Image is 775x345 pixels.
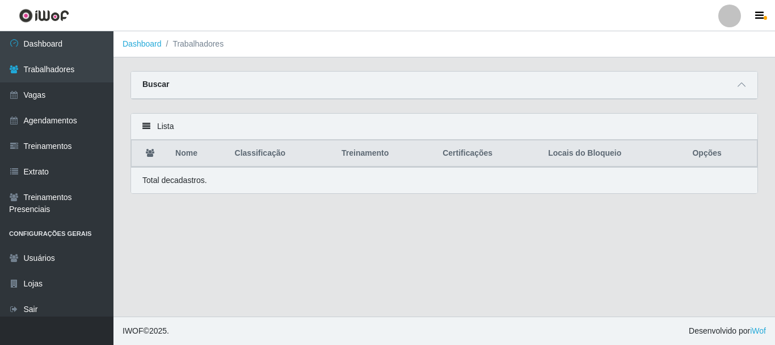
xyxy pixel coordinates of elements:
a: iWof [750,326,766,335]
th: Certificações [436,140,541,167]
img: CoreUI Logo [19,9,69,23]
span: IWOF [123,326,144,335]
p: Total de cadastros. [142,174,207,186]
th: Treinamento [335,140,436,167]
nav: breadcrumb [113,31,775,57]
th: Classificação [228,140,335,167]
li: Trabalhadores [162,38,224,50]
div: Lista [131,114,757,140]
a: Dashboard [123,39,162,48]
span: Desenvolvido por [689,325,766,337]
strong: Buscar [142,80,169,89]
th: Locais do Bloqueio [541,140,685,167]
th: Nome [169,140,228,167]
span: © 2025 . [123,325,169,337]
th: Opções [685,140,757,167]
